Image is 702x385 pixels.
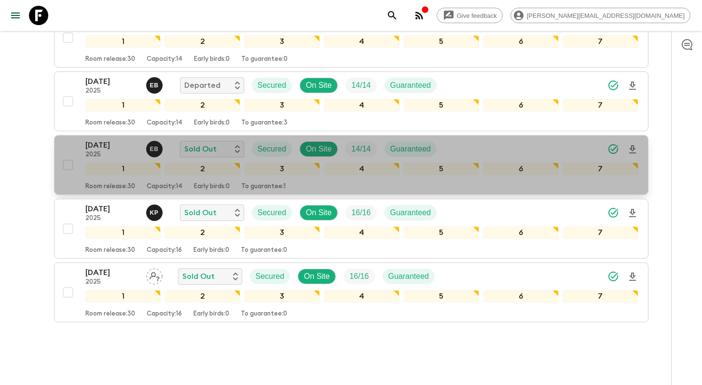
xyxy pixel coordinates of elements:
[241,310,287,318] p: To guarantee: 0
[85,55,135,63] p: Room release: 30
[165,163,240,175] div: 2
[244,35,320,48] div: 3
[54,71,648,131] button: [DATE]2025Erild BallaDepartedSecuredOn SiteTrip FillGuaranteed1234567Room release:30Capacity:14Ea...
[563,35,638,48] div: 7
[85,290,161,302] div: 1
[390,80,431,91] p: Guaranteed
[85,119,135,127] p: Room release: 30
[483,163,559,175] div: 6
[244,163,320,175] div: 3
[85,99,161,111] div: 1
[146,144,165,151] span: Erild Balla
[627,207,638,219] svg: Download Onboarding
[351,80,371,91] p: 14 / 14
[483,99,559,111] div: 6
[403,163,479,175] div: 5
[147,183,182,191] p: Capacity: 14
[54,199,648,259] button: [DATE]2025Kostandin PulaSold OutSecuredOn SiteTrip FillGuaranteed1234567Room release:30Capacity:1...
[193,310,229,318] p: Early birds: 0
[250,269,290,284] div: Secured
[147,310,182,318] p: Capacity: 16
[147,119,182,127] p: Capacity: 14
[85,226,161,239] div: 1
[85,163,161,175] div: 1
[390,207,431,219] p: Guaranteed
[403,99,479,111] div: 5
[85,278,138,286] p: 2025
[150,145,159,153] p: E B
[146,207,165,215] span: Kostandin Pula
[194,183,230,191] p: Early birds: 0
[258,143,287,155] p: Secured
[383,6,402,25] button: search adventures
[241,247,287,254] p: To guarantee: 0
[300,141,338,157] div: On Site
[324,290,399,302] div: 4
[306,143,331,155] p: On Site
[165,226,240,239] div: 2
[54,135,648,195] button: [DATE]2025Erild BallaSold OutSecuredOn SiteTrip FillGuaranteed1234567Room release:30Capacity:14Ea...
[146,271,163,279] span: Assign pack leader
[452,12,502,19] span: Give feedback
[345,78,376,93] div: Trip Fill
[300,205,338,220] div: On Site
[345,205,376,220] div: Trip Fill
[85,215,138,222] p: 2025
[344,269,374,284] div: Trip Fill
[85,87,138,95] p: 2025
[607,80,619,91] svg: Synced Successfully
[627,80,638,92] svg: Download Onboarding
[563,226,638,239] div: 7
[85,35,161,48] div: 1
[194,119,230,127] p: Early birds: 0
[147,247,182,254] p: Capacity: 16
[483,290,559,302] div: 6
[244,290,320,302] div: 3
[324,163,399,175] div: 4
[345,141,376,157] div: Trip Fill
[351,207,371,219] p: 16 / 16
[258,207,287,219] p: Secured
[146,205,165,221] button: KP
[563,290,638,302] div: 7
[388,271,429,282] p: Guaranteed
[85,151,138,159] p: 2025
[324,226,399,239] div: 4
[563,163,638,175] div: 7
[390,143,431,155] p: Guaranteed
[306,207,331,219] p: On Site
[182,271,215,282] p: Sold Out
[6,6,25,25] button: menu
[483,226,559,239] div: 6
[85,139,138,151] p: [DATE]
[300,78,338,93] div: On Site
[252,78,292,93] div: Secured
[241,183,286,191] p: To guarantee: 1
[184,207,217,219] p: Sold Out
[403,226,479,239] div: 5
[147,55,182,63] p: Capacity: 14
[258,80,287,91] p: Secured
[324,35,399,48] div: 4
[252,205,292,220] div: Secured
[85,247,135,254] p: Room release: 30
[85,310,135,318] p: Room release: 30
[627,144,638,155] svg: Download Onboarding
[54,262,648,322] button: [DATE]2025Assign pack leaderSold OutSecuredOn SiteTrip FillGuaranteed1234567Room release:30Capaci...
[244,99,320,111] div: 3
[627,271,638,283] svg: Download Onboarding
[165,290,240,302] div: 2
[146,141,165,157] button: EB
[563,99,638,111] div: 7
[85,267,138,278] p: [DATE]
[85,76,138,87] p: [DATE]
[150,209,159,217] p: K P
[324,99,399,111] div: 4
[349,271,369,282] p: 16 / 16
[403,290,479,302] div: 5
[165,99,240,111] div: 2
[607,143,619,155] svg: Synced Successfully
[306,80,331,91] p: On Site
[184,143,217,155] p: Sold Out
[607,207,619,219] svg: Synced Successfully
